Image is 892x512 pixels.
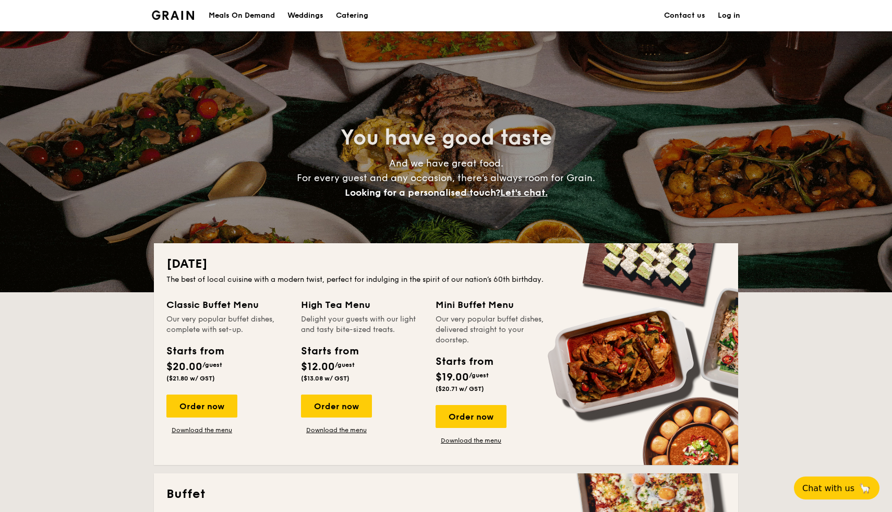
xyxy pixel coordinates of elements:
[166,297,288,312] div: Classic Buffet Menu
[341,125,552,150] span: You have good taste
[436,354,492,370] div: Starts from
[301,395,372,418] div: Order now
[166,314,288,335] div: Our very popular buffet dishes, complete with set-up.
[301,375,349,382] span: ($13.08 w/ GST)
[166,256,726,272] h2: [DATE]
[500,187,548,198] span: Let's chat.
[436,371,469,384] span: $19.00
[794,477,879,499] button: Chat with us🦙
[859,482,871,494] span: 🦙
[297,158,595,198] span: And we have great food. For every guest and any occasion, there’s always room for Grain.
[301,343,358,359] div: Starts from
[335,361,355,368] span: /guest
[152,10,194,20] img: Grain
[301,314,423,335] div: Delight your guests with our light and tasty bite-sized treats.
[301,361,335,373] span: $12.00
[166,275,726,285] div: The best of local cuisine with a modern twist, perfect for indulging in the spirit of our nation’...
[301,297,423,312] div: High Tea Menu
[436,405,507,428] div: Order now
[802,483,854,493] span: Chat with us
[301,426,372,434] a: Download the menu
[166,361,202,373] span: $20.00
[436,314,558,346] div: Our very popular buffet dishes, delivered straight to your doorstep.
[166,486,726,503] h2: Buffet
[436,297,558,312] div: Mini Buffet Menu
[345,187,500,198] span: Looking for a personalised touch?
[166,426,237,434] a: Download the menu
[166,343,223,359] div: Starts from
[436,385,484,392] span: ($20.71 w/ GST)
[166,395,237,418] div: Order now
[152,10,194,20] a: Logotype
[202,361,222,368] span: /guest
[436,436,507,445] a: Download the menu
[166,375,215,382] span: ($21.80 w/ GST)
[469,372,489,379] span: /guest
